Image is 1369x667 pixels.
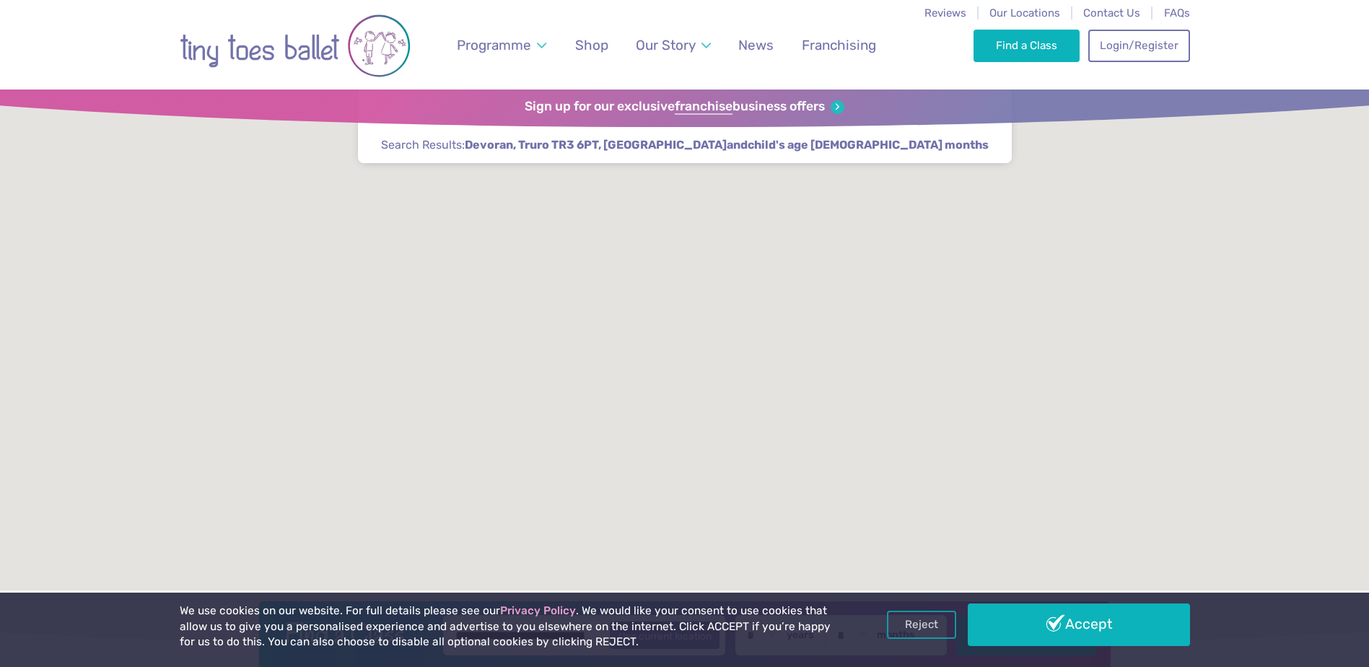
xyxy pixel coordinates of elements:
span: Shop [575,37,608,53]
a: Reject [887,611,956,638]
a: FAQs [1164,6,1190,19]
a: Contact Us [1083,6,1140,19]
span: Franchising [802,37,876,53]
strong: and [465,138,989,152]
a: News [732,28,781,62]
img: tiny toes ballet [180,9,411,82]
a: Accept [968,603,1190,645]
span: Programme [457,37,531,53]
span: Devoran, Truro TR3 6PT, [GEOGRAPHIC_DATA] [465,137,727,153]
a: Reviews [924,6,966,19]
a: Sign up for our exclusivefranchisebusiness offers [525,99,844,115]
a: Programme [450,28,553,62]
a: Franchising [795,28,883,62]
a: Login/Register [1088,30,1189,61]
a: Our Locations [989,6,1060,19]
strong: franchise [675,99,732,115]
a: Shop [568,28,615,62]
p: We use cookies on our website. For full details please see our . We would like your consent to us... [180,603,836,650]
span: Our Story [636,37,696,53]
a: Our Story [629,28,717,62]
span: News [738,37,774,53]
span: child's age [DEMOGRAPHIC_DATA] months [748,137,989,153]
a: Privacy Policy [500,604,576,617]
a: Find a Class [974,30,1080,61]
